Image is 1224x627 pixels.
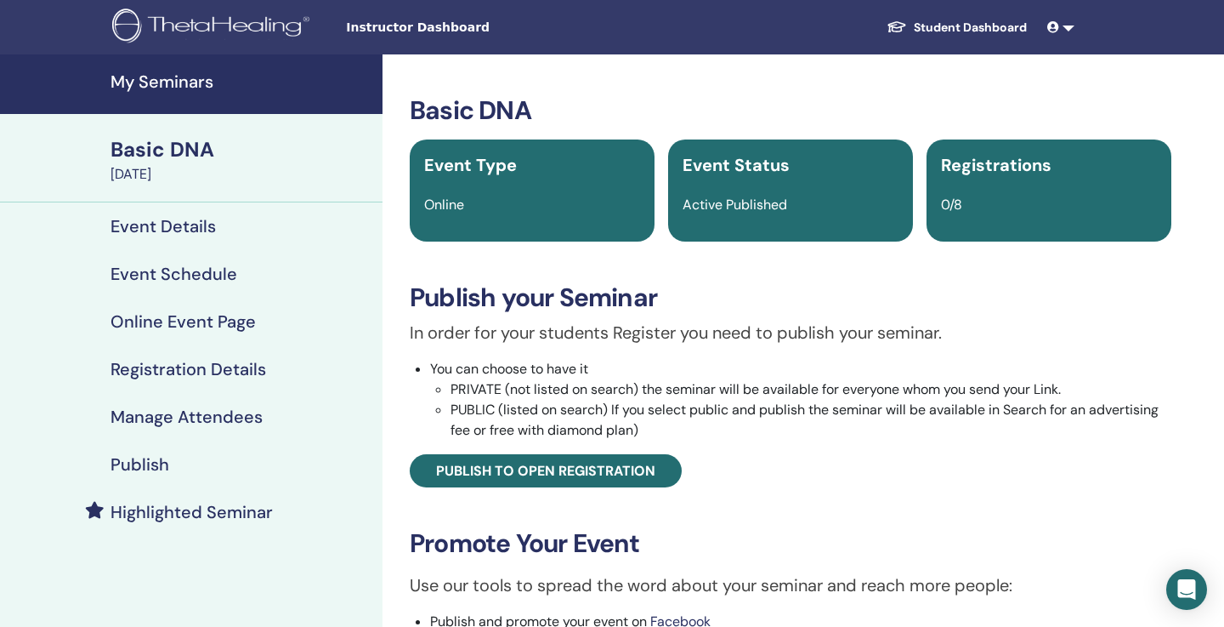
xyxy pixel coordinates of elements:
[410,528,1171,559] h3: Promote Your Event
[941,154,1051,176] span: Registrations
[110,264,237,284] h4: Event Schedule
[450,400,1171,441] li: PUBLIC (listed on search) If you select public and publish the seminar will be available in Searc...
[110,164,372,185] div: [DATE]
[410,573,1171,598] p: Use our tools to spread the word about your seminar and reach more people:
[110,71,372,92] h4: My Seminars
[1166,569,1207,610] div: Open Intercom Messenger
[346,19,601,37] span: Instructor Dashboard
[430,359,1171,441] li: You can choose to have it
[110,502,273,522] h4: Highlighted Seminar
[941,196,962,214] span: 0/8
[110,135,372,164] div: Basic DNA
[110,216,216,237] h4: Event Details
[410,95,1171,126] h3: Basic DNA
[112,9,315,47] img: logo.png
[683,196,787,214] span: Active Published
[110,359,266,379] h4: Registration Details
[424,154,517,176] span: Event Type
[110,454,169,475] h4: Publish
[683,154,790,176] span: Event Status
[100,135,382,185] a: Basic DNA[DATE]
[450,379,1171,400] li: PRIVATE (not listed on search) the seminar will be available for everyone whom you send your Link.
[887,20,907,34] img: graduation-cap-white.svg
[410,282,1171,313] h3: Publish your Seminar
[424,196,464,214] span: Online
[410,320,1171,345] p: In order for your students Register you need to publish your seminar.
[436,462,655,480] span: Publish to open registration
[873,12,1040,43] a: Student Dashboard
[110,311,256,332] h4: Online Event Page
[110,407,263,427] h4: Manage Attendees
[410,454,682,487] a: Publish to open registration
